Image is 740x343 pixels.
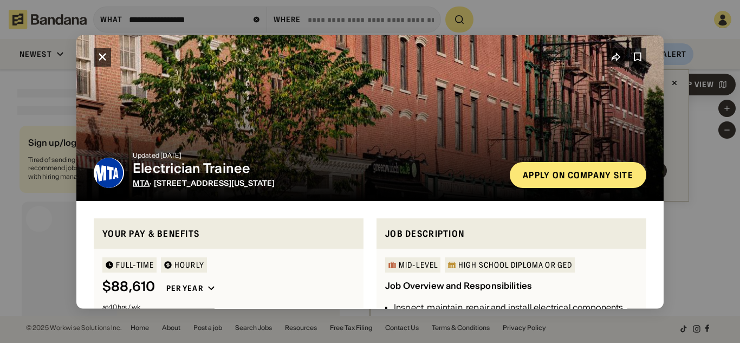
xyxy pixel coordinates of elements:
div: Updated [DATE] [133,152,501,158]
div: · [STREET_ADDRESS][US_STATE] [133,178,501,187]
div: Apply on company site [523,170,633,179]
div: High School Diploma or GED [458,261,572,269]
a: MTA [133,178,150,187]
div: Full-time [116,261,154,269]
a: Apply on company site [510,161,646,187]
div: Your pay & benefits [102,226,355,240]
div: Job Description [385,226,638,240]
div: Per year [166,283,203,293]
img: MTA logo [94,157,124,187]
div: Electrician Trainee [133,160,501,176]
div: $ 88,610 [102,279,155,295]
div: HOURLY [174,261,204,269]
div: Job Overview and Responsibilities [385,280,532,291]
div: Mid-Level [399,261,438,269]
div: at 40 hrs / wk [102,304,355,310]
